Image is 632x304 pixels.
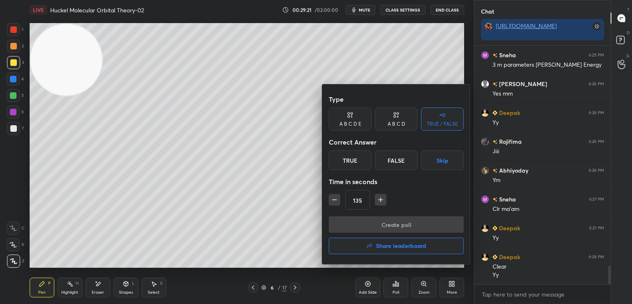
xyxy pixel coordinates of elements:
[339,122,361,126] div: A B C D E
[329,134,464,150] div: Correct Answer
[388,122,405,126] div: A B C D
[421,150,464,170] button: Skip
[329,150,372,170] div: True
[427,122,458,126] div: TRUE / FALSE
[329,238,464,254] button: Share leaderboard
[376,243,426,249] h4: Share leaderboard
[329,91,464,108] div: Type
[375,150,418,170] div: False
[329,173,464,190] div: Time in seconds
